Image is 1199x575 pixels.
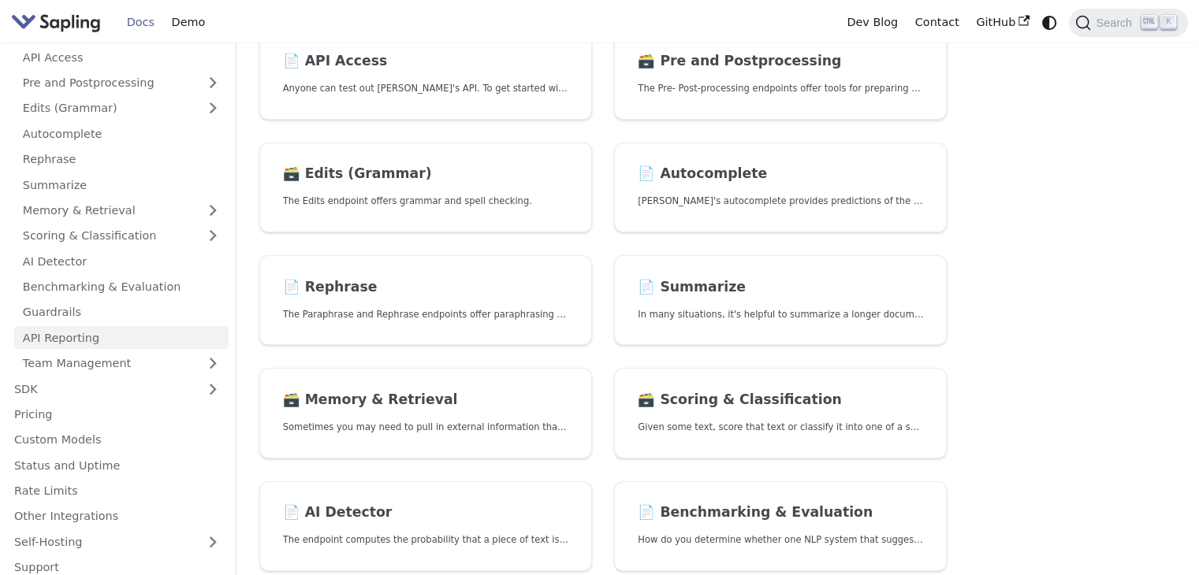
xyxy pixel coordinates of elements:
[638,420,923,435] p: Given some text, score that text or classify it into one of a set of pre-specified categories.
[638,194,923,209] p: Sapling's autocomplete provides predictions of the next few characters or words
[614,29,947,120] a: 🗃️ Pre and PostprocessingThe Pre- Post-processing endpoints offer tools for preparing your text d...
[1038,11,1061,34] button: Switch between dark and light mode (currently system mode)
[907,10,968,35] a: Contact
[638,391,923,409] h2: Scoring & Classification
[11,11,101,34] img: Sapling.ai
[6,480,229,503] a: Rate Limits
[283,532,568,547] p: The endpoint computes the probability that a piece of text is AI-generated,
[283,307,568,322] p: The Paraphrase and Rephrase endpoints offer paraphrasing for particular styles.
[283,420,568,435] p: Sometimes you may need to pull in external information that doesn't fit in the context size of an...
[6,403,229,426] a: Pricing
[259,368,592,458] a: 🗃️ Memory & RetrievalSometimes you may need to pull in external information that doesn't fit in t...
[614,143,947,233] a: 📄️ Autocomplete[PERSON_NAME]'s autocomplete provides predictions of the next few characters or words
[1160,15,1176,29] kbd: K
[283,391,568,409] h2: Memory & Retrieval
[638,504,923,521] h2: Benchmarking & Evaluation
[614,368,947,458] a: 🗃️ Scoring & ClassificationGiven some text, score that text or classify it into one of a set of p...
[6,454,229,477] a: Status and Uptime
[14,326,229,349] a: API Reporting
[283,165,568,183] h2: Edits (Grammar)
[614,481,947,572] a: 📄️ Benchmarking & EvaluationHow do you determine whether one NLP system that suggests edits
[14,276,229,299] a: Benchmarking & Evaluation
[638,165,923,183] h2: Autocomplete
[638,307,923,322] p: In many situations, it's helpful to summarize a longer document into a shorter, more easily diges...
[838,10,906,35] a: Dev Blog
[163,10,214,35] a: Demo
[14,173,229,196] a: Summarize
[14,148,229,171] a: Rephrase
[259,481,592,572] a: 📄️ AI DetectorThe endpoint computes the probability that a piece of text is AI-generated,
[259,143,592,233] a: 🗃️ Edits (Grammar)The Edits endpoint offers grammar and spell checking.
[14,352,229,375] a: Team Management
[283,279,568,296] h2: Rephrase
[14,250,229,273] a: AI Detector
[638,81,923,96] p: The Pre- Post-processing endpoints offer tools for preparing your text data for ingestation as we...
[6,530,229,553] a: Self-Hosting
[14,122,229,145] a: Autocomplete
[283,504,568,521] h2: AI Detector
[14,301,229,324] a: Guardrails
[283,53,568,70] h2: API Access
[638,53,923,70] h2: Pre and Postprocessing
[283,81,568,96] p: Anyone can test out Sapling's API. To get started with the API, simply:
[283,194,568,209] p: The Edits endpoint offers grammar and spell checking.
[14,199,229,222] a: Memory & Retrieval
[118,10,163,35] a: Docs
[1069,9,1187,37] button: Search (Ctrl+K)
[14,224,229,247] a: Scoring & Classification
[6,377,197,400] a: SDK
[14,46,229,69] a: API Access
[11,11,106,34] a: Sapling.ai
[1091,17,1141,29] span: Search
[259,255,592,346] a: 📄️ RephraseThe Paraphrase and Rephrase endpoints offer paraphrasing for particular styles.
[14,72,229,95] a: Pre and Postprocessing
[197,377,229,400] button: Expand sidebar category 'SDK'
[967,10,1037,35] a: GitHub
[6,505,229,528] a: Other Integrations
[259,29,592,120] a: 📄️ API AccessAnyone can test out [PERSON_NAME]'s API. To get started with the API, simply:
[638,532,923,547] p: How do you determine whether one NLP system that suggests edits
[14,97,229,120] a: Edits (Grammar)
[614,255,947,346] a: 📄️ SummarizeIn many situations, it's helpful to summarize a longer document into a shorter, more ...
[6,428,229,451] a: Custom Models
[638,279,923,296] h2: Summarize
